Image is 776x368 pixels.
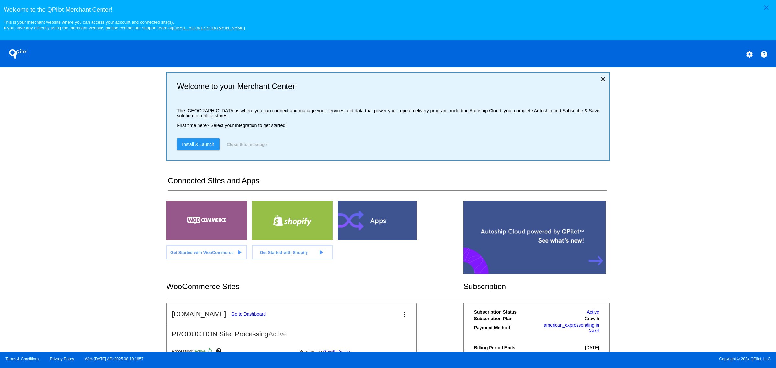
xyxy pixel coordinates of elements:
h2: [DOMAIN_NAME] [172,310,226,318]
h2: Welcome to your Merchant Center! [177,82,604,91]
a: Install & Launch [177,138,220,150]
p: Subscription: [299,349,422,354]
th: Billable Scheduled Orders (All Sites) [474,351,537,362]
span: [DATE] [585,345,599,350]
mat-icon: play_arrow [317,248,325,256]
mat-icon: settings [746,50,753,58]
span: american_express [544,322,581,328]
span: Copyright © 2024 QPilot, LLC [393,357,771,361]
mat-icon: more_vert [401,310,409,318]
mat-icon: help [216,348,223,355]
h2: Subscription [463,282,610,291]
a: Privacy Policy [50,357,74,361]
a: Go to Dashboard [231,311,266,317]
small: This is your merchant website where you can access your account and connected site(s). If you hav... [4,20,245,30]
a: Growth: Active [323,349,350,354]
a: [EMAIL_ADDRESS][DOMAIN_NAME] [172,26,245,30]
a: Get Started with WooCommerce [166,245,247,259]
a: Terms & Conditions [5,357,39,361]
h1: QPilot [5,48,31,60]
th: Subscription Plan [474,316,537,321]
a: Web:[DATE] API:2025.08.19.1657 [85,357,144,361]
th: Payment Method [474,322,537,333]
mat-icon: play_arrow [235,248,243,256]
p: First time here? Select your integration to get started! [177,123,604,128]
a: american_expressending in 9674 [544,322,599,333]
a: Get Started with Shopify [252,245,333,259]
span: Get Started with Shopify [260,250,308,255]
span: Growth [585,316,599,321]
th: Subscription Status [474,309,537,315]
p: The [GEOGRAPHIC_DATA] is where you can connect and manage your services and data that power your ... [177,108,604,118]
h2: WooCommerce Sites [166,282,463,291]
span: Get Started with WooCommerce [170,250,233,255]
p: Processing: [172,348,294,355]
h3: Welcome to the QPilot Merchant Center! [4,6,772,13]
span: Install & Launch [182,142,214,147]
th: Billing Period Ends [474,345,537,351]
h2: Connected Sites and Apps [168,176,606,191]
span: Active [268,330,287,338]
mat-icon: close [599,75,607,83]
h2: PRODUCTION Site: Processing [167,325,416,338]
mat-icon: help [760,50,768,58]
mat-icon: close [762,4,770,12]
button: Close this message [225,138,269,150]
mat-icon: sync [207,348,214,355]
a: Active [587,309,599,315]
span: Active [194,349,206,354]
